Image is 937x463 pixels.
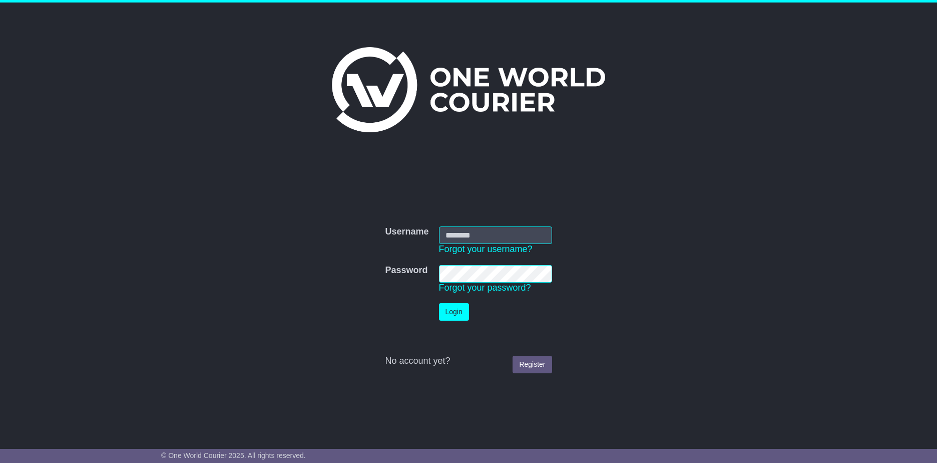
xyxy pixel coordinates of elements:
img: One World [332,47,605,132]
div: No account yet? [385,356,552,367]
span: © One World Courier 2025. All rights reserved. [161,451,306,459]
label: Username [385,226,428,238]
label: Password [385,265,427,276]
a: Forgot your password? [439,283,531,293]
a: Forgot your username? [439,244,533,254]
button: Login [439,303,469,321]
a: Register [513,356,552,373]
